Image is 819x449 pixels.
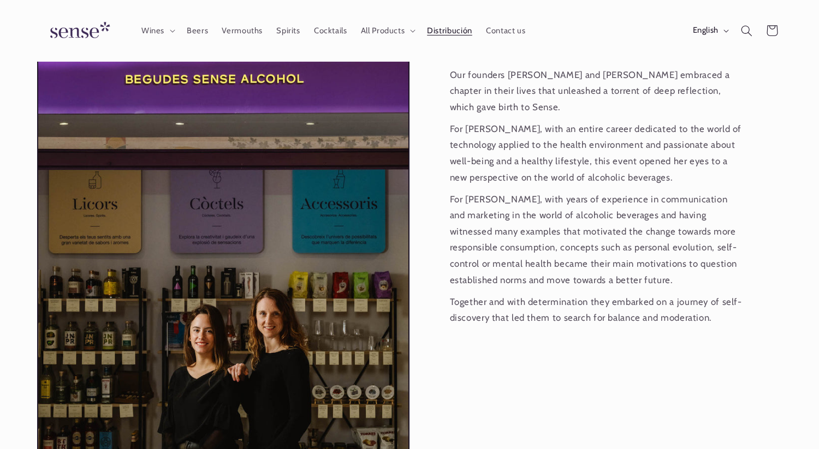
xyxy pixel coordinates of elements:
span: Spirits [276,26,300,36]
p: Together and with determination they embarked on a journey of self-discovery that led them to sea... [450,294,743,326]
a: Contact us [479,19,532,43]
button: English [686,20,734,41]
a: Beers [180,19,215,43]
span: Vermouths [222,26,263,36]
p: For [PERSON_NAME], with an entire career dedicated to the world of technology applied to the heal... [450,121,743,185]
a: Sense [33,11,123,51]
a: Spirits [270,19,307,43]
summary: Wines [134,19,180,43]
span: Wines [141,26,164,36]
span: Contact us [486,26,525,36]
a: Distribución [420,19,479,43]
span: Beers [187,26,208,36]
p: For [PERSON_NAME], with years of experience in communication and marketing in the world of alcoho... [450,191,743,289]
a: Cocktails [307,19,354,43]
p: Our founders [PERSON_NAME] and [PERSON_NAME] embraced a chapter in their lives that unleashed a t... [450,67,743,116]
a: Vermouths [215,19,270,43]
summary: All Products [354,19,420,43]
summary: Search [734,18,759,43]
span: All Products [361,26,405,36]
span: Distribución [427,26,472,36]
span: Cocktails [314,26,347,36]
img: Sense [37,15,119,46]
span: English [693,25,719,37]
